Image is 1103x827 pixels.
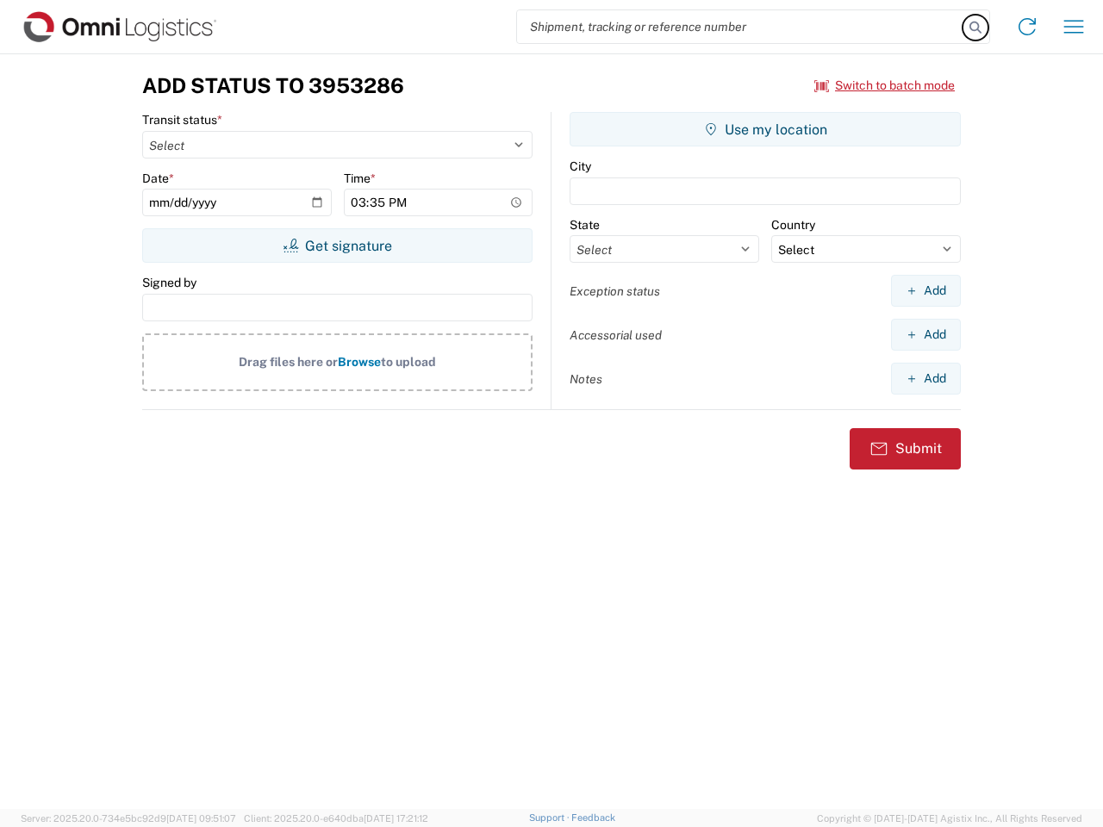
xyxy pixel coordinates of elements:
[817,811,1082,826] span: Copyright © [DATE]-[DATE] Agistix Inc., All Rights Reserved
[142,171,174,186] label: Date
[239,355,338,369] span: Drag files here or
[850,428,961,469] button: Submit
[244,813,428,824] span: Client: 2025.20.0-e640dba
[142,73,404,98] h3: Add Status to 3953286
[142,228,533,263] button: Get signature
[166,813,236,824] span: [DATE] 09:51:07
[570,327,662,343] label: Accessorial used
[570,112,961,146] button: Use my location
[771,217,815,233] label: Country
[570,283,660,299] label: Exception status
[570,159,591,174] label: City
[891,363,961,395] button: Add
[891,319,961,351] button: Add
[529,812,572,823] a: Support
[338,355,381,369] span: Browse
[344,171,376,186] label: Time
[142,275,196,290] label: Signed by
[142,112,222,127] label: Transit status
[891,275,961,307] button: Add
[570,217,600,233] label: State
[814,72,955,100] button: Switch to batch mode
[381,355,436,369] span: to upload
[570,371,602,387] label: Notes
[21,813,236,824] span: Server: 2025.20.0-734e5bc92d9
[571,812,615,823] a: Feedback
[364,813,428,824] span: [DATE] 17:21:12
[517,10,963,43] input: Shipment, tracking or reference number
